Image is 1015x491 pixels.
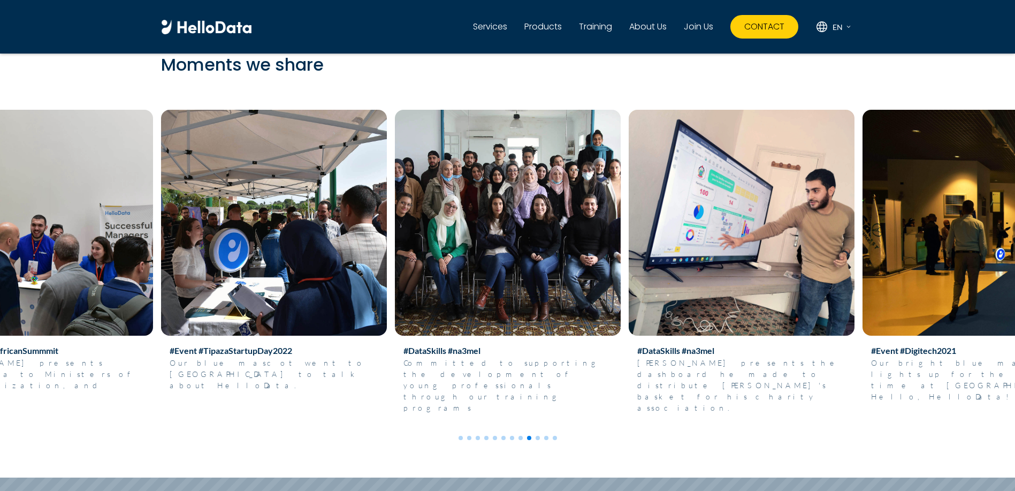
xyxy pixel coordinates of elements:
[403,345,480,356] bdi: #DataSkills #na3mel
[473,20,507,33] a: Services
[637,357,846,413] p: [PERSON_NAME] presents the dashboard he made to distribute [PERSON_NAME]'s basket for his charity...
[815,15,854,39] div: en
[395,110,621,336] img: #DataSkills #na3mel
[684,20,713,33] a: Join Us
[170,345,292,356] bdi: #Event #TipazaStartupDay2022
[524,20,562,33] a: Products
[161,110,387,336] img: #Event #TipazaStartupDay2022
[871,345,956,356] bdi: #Event #Digitech2021
[170,357,378,391] p: Our blue mascot went to [GEOGRAPHIC_DATA] to talk about HelloData.
[833,21,843,33] span: en
[629,20,667,33] a: About Us
[161,55,854,92] h2: Moments we share
[637,345,714,356] bdi: #DataSkills #na3mel
[579,20,612,33] a: Training
[403,357,612,413] p: Committed to supporting the development of young professionals through our training programs
[629,110,854,336] img: #DataSkills #na3mel
[730,15,798,39] a: Contact
[161,20,252,34] a: HelloData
